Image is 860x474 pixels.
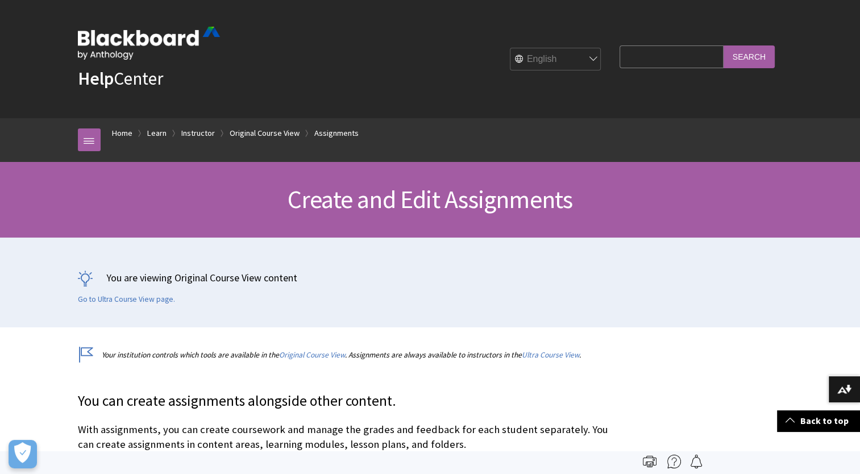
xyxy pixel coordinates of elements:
[78,271,783,285] p: You are viewing Original Course View content
[78,27,220,60] img: Blackboard by Anthology
[279,350,345,360] a: Original Course View
[510,48,601,71] select: Site Language Selector
[288,184,572,215] span: Create and Edit Assignments
[181,126,215,140] a: Instructor
[147,126,167,140] a: Learn
[314,126,359,140] a: Assignments
[643,455,657,468] img: Print
[78,391,614,411] p: You can create assignments alongside other content.
[112,126,132,140] a: Home
[667,455,681,468] img: More help
[78,350,614,360] p: Your institution controls which tools are available in the . Assignments are always available to ...
[230,126,300,140] a: Original Course View
[689,455,703,468] img: Follow this page
[78,422,614,452] p: With assignments, you can create coursework and manage the grades and feedback for each student s...
[777,410,860,431] a: Back to top
[78,67,114,90] strong: Help
[78,67,163,90] a: HelpCenter
[522,350,579,360] a: Ultra Course View
[9,440,37,468] button: Open Preferences
[78,294,175,305] a: Go to Ultra Course View page.
[724,45,775,68] input: Search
